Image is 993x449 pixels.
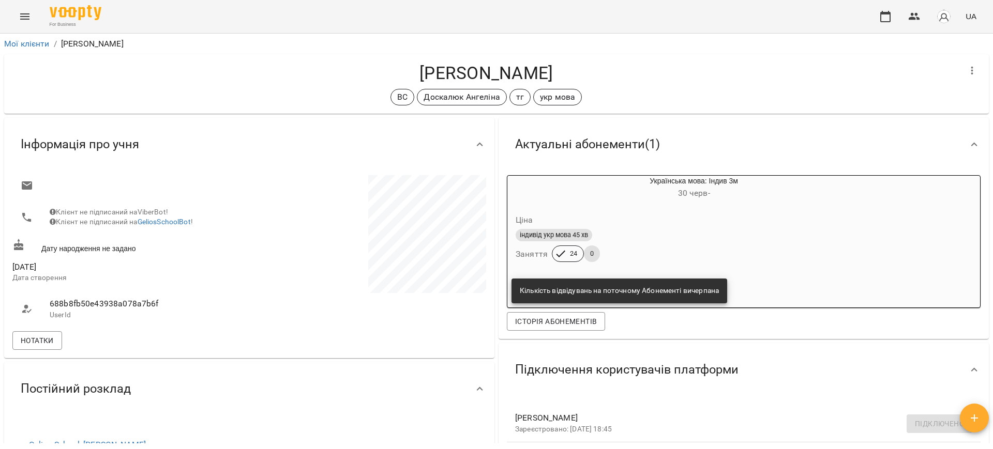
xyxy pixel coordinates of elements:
span: Нотатки [21,334,54,347]
span: 30 черв - [678,188,710,198]
span: 24 [564,249,583,258]
button: Українська мова: Індив 3м30 черв- Цінаіндивід укр мова 45 хвЗаняття240 [507,176,831,274]
div: Дату народження не задано [10,237,249,256]
span: 688b8fb50e43938a078a7b6f [50,298,239,310]
button: UA [961,7,981,26]
p: Зареєстровано: [DATE] 18:45 [515,424,956,435]
p: ВС [397,91,408,103]
a: GeliosSchoolBot [138,218,191,226]
p: Дата створення [12,273,247,283]
a: Мої клієнти [4,39,50,49]
div: укр мова [533,89,582,105]
p: [PERSON_NAME] [61,38,124,50]
p: тг [516,91,524,103]
button: Нотатки [12,331,62,350]
span: For Business [50,21,101,28]
h6: Заняття [516,247,548,261]
div: Підключення користувачів платформи [499,343,989,396]
img: Voopty Logo [50,5,101,20]
span: Клієнт не підписаний на ViberBot! [50,208,168,216]
div: Кількість відвідувань на поточному Абонементі вичерпана [520,282,719,300]
h6: Ціна [516,213,533,227]
span: Постійний розклад [21,381,131,397]
div: тг [509,89,531,105]
div: ВС [390,89,414,105]
p: Доскалюк Ангеліна [424,91,500,103]
button: Історія абонементів [507,312,605,331]
span: [DATE] [12,261,247,273]
span: Історія абонементів [515,315,597,328]
span: UA [966,11,976,22]
div: Актуальні абонементи(1) [499,118,989,171]
span: Підключення користувачів платформи [515,362,739,378]
li: / [54,38,57,50]
div: Українська мова: Індив 3м [557,176,831,200]
div: Інформація про учня [4,118,494,171]
nav: breadcrumb [4,38,989,50]
span: Клієнт не підписаний на ! [50,218,193,226]
button: Menu [12,4,37,29]
span: [PERSON_NAME] [515,412,956,424]
img: avatar_s.png [937,9,951,24]
div: Постійний розклад [4,362,494,415]
span: Інформація про учня [21,136,139,152]
span: 0 [584,249,600,258]
div: Доскалюк Ангеліна [417,89,507,105]
span: Актуальні абонементи ( 1 ) [515,136,660,152]
p: UserId [50,310,239,320]
div: Українська мова: Індив 3м [507,176,557,200]
p: укр мова [540,91,575,103]
span: індивід укр мова 45 хв [516,230,592,240]
h4: [PERSON_NAME] [12,63,960,84]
